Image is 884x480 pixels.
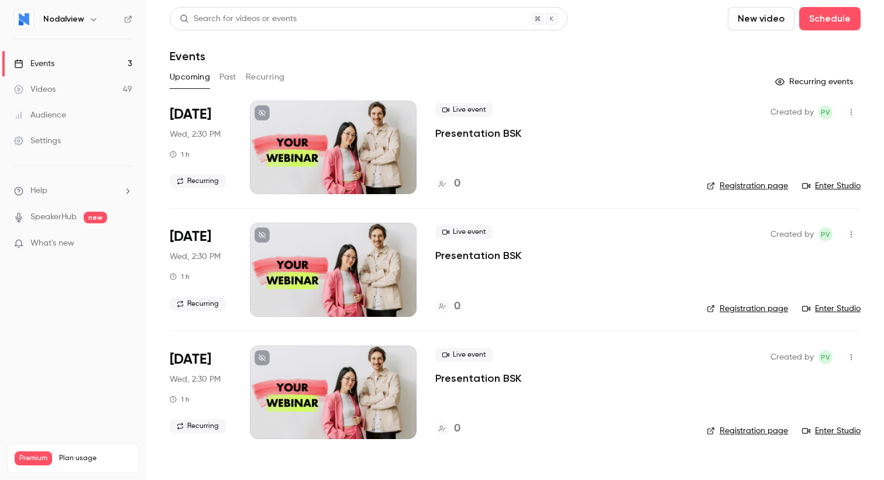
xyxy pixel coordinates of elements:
iframe: Noticeable Trigger [118,239,132,249]
button: Past [219,68,236,87]
a: Enter Studio [802,303,861,315]
span: Wed, 2:30 PM [170,374,221,385]
div: 1 h [170,272,190,281]
a: 0 [435,421,460,437]
span: [DATE] [170,105,211,124]
span: Recurring [170,419,226,433]
a: Presentation BSK [435,371,521,385]
a: Registration page [707,303,788,315]
a: Presentation BSK [435,248,521,263]
span: What's new [30,237,74,250]
div: 1 h [170,150,190,159]
span: Recurring [170,297,226,311]
li: help-dropdown-opener [14,185,132,197]
span: Recurring [170,174,226,188]
button: New video [728,7,794,30]
img: Nodalview [15,10,33,29]
span: new [84,212,107,223]
div: Events [14,58,54,70]
div: 1 h [170,395,190,404]
div: Aug 26 Wed, 2:30 PM (Europe/Paris) [170,223,231,316]
span: Live event [435,348,493,362]
button: Recurring events [770,72,861,91]
a: Enter Studio [802,180,861,192]
span: Wed, 2:30 PM [170,251,221,263]
button: Upcoming [170,68,210,87]
span: Paul Vérine [818,227,833,241]
h4: 0 [454,299,460,315]
h4: 0 [454,176,460,192]
h4: 0 [454,421,460,437]
div: Sep 30 Wed, 2:30 PM (Europe/Paris) [170,346,231,439]
span: [DATE] [170,350,211,369]
button: Schedule [799,7,861,30]
span: [DATE] [170,227,211,246]
span: Created by [771,227,814,241]
a: Enter Studio [802,425,861,437]
h6: Nodalview [43,13,84,25]
span: Created by [771,105,814,119]
span: Help [30,185,47,197]
a: SpeakerHub [30,211,77,223]
div: Audience [14,109,66,121]
span: Premium [15,451,52,465]
a: 0 [435,299,460,315]
div: Search for videos or events [180,13,297,25]
span: PV [821,350,830,364]
span: Paul Vérine [818,105,833,119]
span: Live event [435,103,493,117]
span: Created by [771,350,814,364]
span: PV [821,105,830,119]
a: Registration page [707,180,788,192]
span: PV [821,227,830,241]
a: Presentation BSK [435,126,521,140]
span: Plan usage [59,454,132,463]
span: Wed, 2:30 PM [170,129,221,140]
div: Videos [14,84,56,95]
span: Live event [435,225,493,239]
div: Jul 29 Wed, 2:30 PM (Europe/Paris) [170,101,231,194]
a: Registration page [707,425,788,437]
h1: Events [170,49,205,63]
button: Recurring [246,68,285,87]
div: Settings [14,135,61,147]
a: 0 [435,176,460,192]
span: Paul Vérine [818,350,833,364]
